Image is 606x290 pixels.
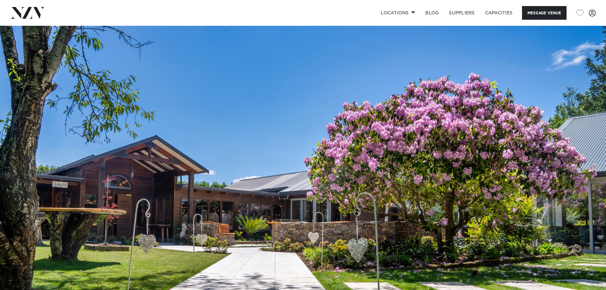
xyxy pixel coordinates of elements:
button: Message Venue [522,6,567,20]
a: BLOG [420,6,444,20]
a: Capacities [480,6,518,20]
a: Locations [376,6,420,20]
a: SUPPLIERS [444,6,480,20]
img: nzv-logo.png [10,7,45,18]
